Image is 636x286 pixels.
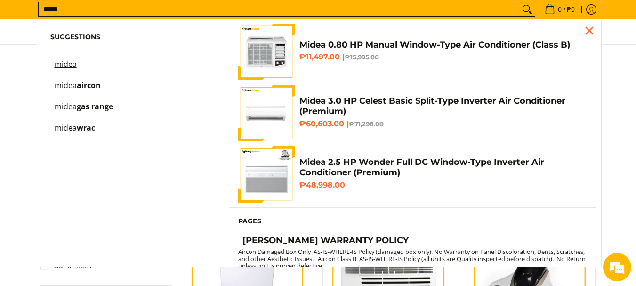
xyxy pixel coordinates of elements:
[50,82,210,98] a: midea aircon
[55,80,77,90] mark: midea
[299,119,587,129] h6: ₱60,603.00 |
[238,85,587,141] a: Midea 3.0 HP Celest Basic Split-Type Inverter Air Conditioner (Premium) Midea 3.0 HP Celest Basic...
[565,6,576,13] span: ₱0
[50,124,210,141] a: midea wrac
[299,157,587,178] h4: Midea 2.5 HP Wonder Full DC Window-Type Inverter Air Conditioner (Premium)
[238,247,586,270] small: Aircon Damaged Box Only AS-IS-WHERE-IS Policy (damaged box only). No Warranty on Panel Discolorat...
[77,80,101,90] span: aircon
[50,61,210,77] a: midea
[55,59,77,69] mark: midea
[238,217,587,226] h6: Pages
[238,24,295,80] img: Midea 0.80 HP Manual Window-Type Air Conditioner (Class B)
[242,235,409,246] h4: [PERSON_NAME] WARRANTY POLICY
[556,6,563,13] span: 0
[542,4,578,15] span: •
[520,2,535,16] button: Search
[238,235,587,248] a: [PERSON_NAME] WARRANTY POLICY
[238,85,295,141] img: Midea 3.0 HP Celest Basic Split-Type Inverter Air Conditioner (Premium)
[345,53,379,61] del: ₱15,995.00
[77,101,113,112] span: gas range
[299,96,587,117] h4: Midea 3.0 HP Celest Basic Split-Type Inverter Air Conditioner (Premium)
[154,5,177,27] div: Minimize live chat window
[50,33,210,41] h6: Suggestions
[238,146,295,203] img: https://mangkosme.com/products/midea-wonder-2-5hp-window-type-inverter-aircon-premium
[55,84,130,179] span: We're online!
[299,52,587,62] h6: ₱11,497.00 |
[55,123,77,133] mark: midea
[50,103,210,120] a: midea gas range
[238,146,587,203] a: https://mangkosme.com/products/midea-wonder-2-5hp-window-type-inverter-aircon-premium Midea 2.5 H...
[77,123,95,133] span: wrac
[55,61,77,77] p: midea
[238,24,587,80] a: Midea 0.80 HP Manual Window-Type Air Conditioner (Class B) Midea 0.80 HP Manual Window-Type Air C...
[5,188,179,221] textarea: Type your message and hit 'Enter'
[55,124,95,141] p: midea wrac
[299,40,587,50] h4: Midea 0.80 HP Manual Window-Type Air Conditioner (Class B)
[299,180,587,190] h6: ₱48,998.00
[55,82,101,98] p: midea aircon
[49,53,158,65] div: Chat with us now
[349,120,384,128] del: ₱71,298.00
[55,103,113,120] p: midea gas range
[55,101,77,112] mark: midea
[582,24,596,38] div: Close pop up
